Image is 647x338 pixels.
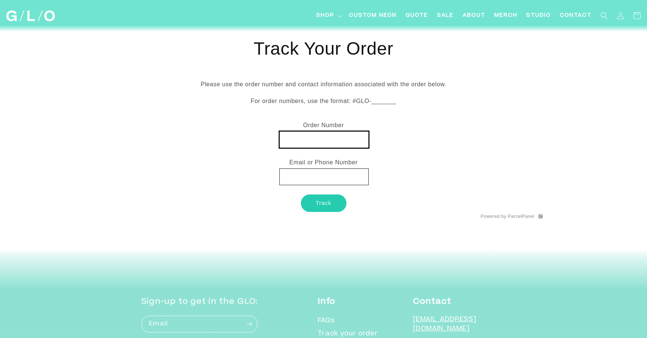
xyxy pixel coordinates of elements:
[490,7,522,24] a: Merch
[312,7,345,24] summary: Shop
[494,12,517,20] span: Merch
[437,12,454,20] span: SALE
[481,213,535,219] a: Powered by ParcelPanel
[526,12,551,20] span: Studio
[413,315,506,334] p: [EMAIL_ADDRESS][DOMAIN_NAME]
[458,7,490,24] a: About
[349,12,397,20] span: Custom Neon
[141,296,258,308] h2: Sign-up to get in the GLO:
[513,234,647,338] iframe: Chat Widget
[555,7,596,24] a: Contact
[538,214,543,219] img: channelwill
[406,12,428,20] span: Quote
[318,298,335,306] strong: Info
[241,315,257,333] button: Subscribe
[6,10,55,21] img: GLO Studio
[413,298,451,306] strong: Contact
[105,38,543,60] h1: Track Your Order
[301,194,346,212] button: Track
[316,12,334,20] span: Shop
[432,7,458,24] a: SALE
[345,7,401,24] a: Custom Neon
[105,96,543,107] p: For order numbers, use the format: #GLO-_______
[463,12,485,20] span: About
[303,122,344,128] span: Order Number
[536,215,537,218] img: line
[142,316,257,332] input: Email
[105,72,543,120] div: Please use the order number and contact information associated with the order below.
[401,7,432,24] a: Quote
[289,159,358,165] span: Email or Phone Number
[560,12,592,20] span: Contact
[318,316,335,328] a: FAQs
[522,7,555,24] a: Studio
[596,7,612,24] summary: Search
[4,8,58,24] a: GLO Studio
